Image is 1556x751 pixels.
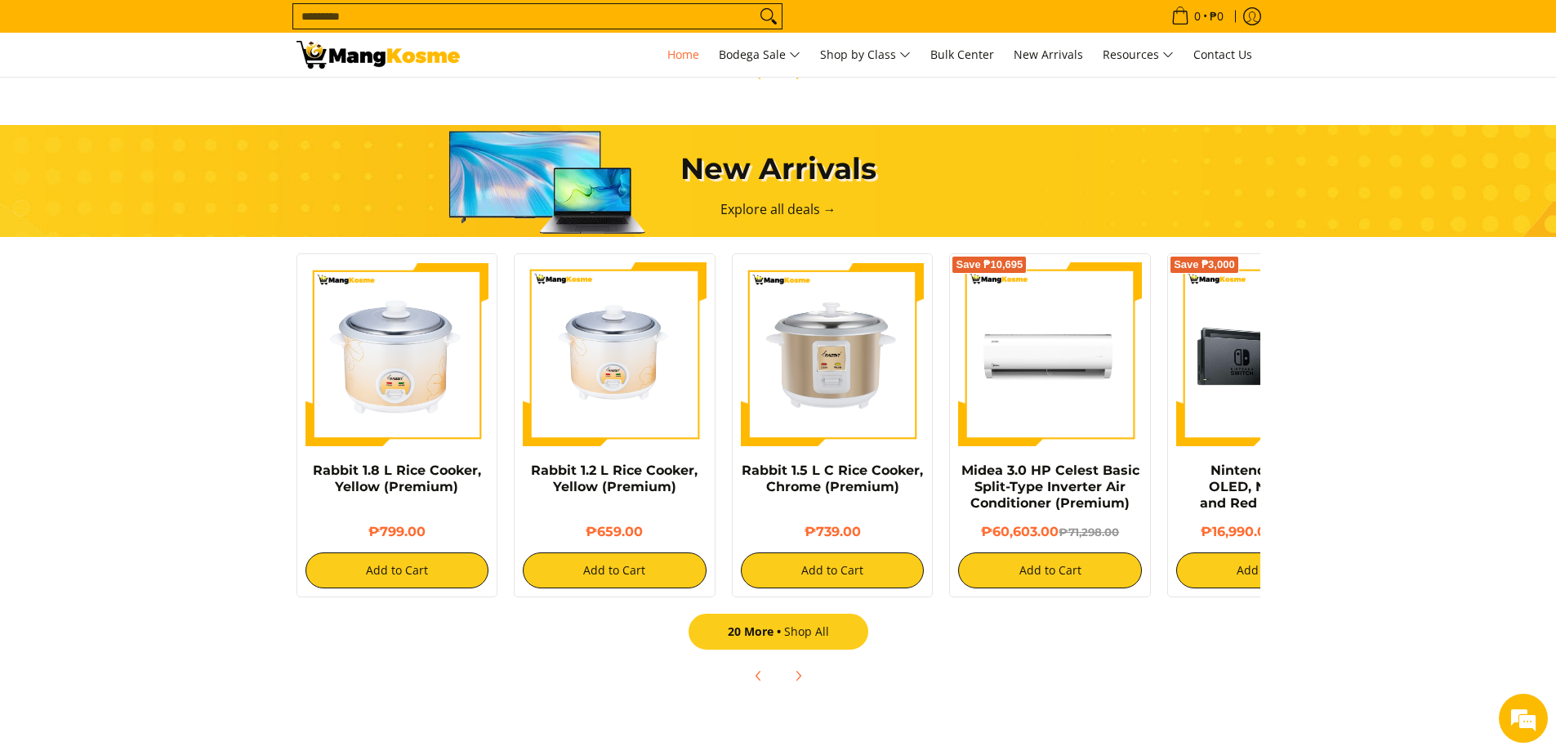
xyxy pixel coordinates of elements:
[756,4,782,29] button: Search
[742,463,923,494] a: Rabbit 1.5 L C Rice Cooker, Chrome (Premium)
[780,658,816,694] button: Next
[313,463,481,494] a: Rabbit 1.8 L Rice Cooker, Yellow (Premium)
[1059,525,1119,539] del: ₱71,298.00
[523,552,707,588] button: Add to Cart
[711,33,809,77] a: Bodega Sale
[741,524,925,540] h6: ₱739.00
[1200,463,1335,511] a: Nintendo Switch OLED, Neon Blue and Red (Premium)
[820,45,911,65] span: Shop by Class
[8,446,311,503] textarea: Type your message and hit 'Enter'
[305,524,489,540] h6: ₱799.00
[268,8,307,47] div: Minimize live chat window
[523,524,707,540] h6: ₱659.00
[667,47,699,62] span: Home
[1192,11,1203,22] span: 0
[741,552,925,588] button: Add to Cart
[689,614,868,650] a: 20 MoreShop All
[1193,47,1252,62] span: Contact Us
[296,41,460,69] img: Mang Kosme: Your Home Appliances Warehouse Sale Partner!
[922,33,1002,77] a: Bulk Center
[1174,260,1235,270] span: Save ₱3,000
[531,463,698,494] a: Rabbit 1.2 L Rice Cooker, Yellow (Premium)
[305,552,489,588] button: Add to Cart
[812,33,919,77] a: Shop by Class
[1005,33,1091,77] a: New Arrivals
[719,45,800,65] span: Bodega Sale
[741,262,925,446] img: https://mangkosme.com/products/rabbit-1-5-l-c-rice-cooker-chrome-class-a
[930,47,994,62] span: Bulk Center
[1176,552,1360,588] button: Add to Cart
[85,92,274,113] div: Chat with us now
[958,262,1142,446] img: Midea 3.0 HP Celest Basic Split-Type Inverter Air Conditioner (Premium)
[476,33,1260,77] nav: Main Menu
[958,552,1142,588] button: Add to Cart
[741,658,777,694] button: Previous
[720,200,836,218] a: Explore all deals →
[1207,11,1226,22] span: ₱0
[523,262,707,446] img: rabbit-1.2-liter-rice-cooker-yellow-full-view-mang-kosme
[961,463,1139,511] a: Midea 3.0 HP Celest Basic Split-Type Inverter Air Conditioner (Premium)
[1166,7,1228,25] span: •
[1103,45,1174,65] span: Resources
[1014,47,1083,62] span: New Arrivals
[956,260,1023,270] span: Save ₱10,695
[1185,33,1260,77] a: Contact Us
[1176,262,1360,446] img: nintendo-switch-with-joystick-and-dock-full-view-mang-kosme
[1176,524,1360,540] h6: ₱16,990.00
[305,262,489,446] img: https://mangkosme.com/products/rabbit-1-8-l-rice-cooker-yellow-class-a
[958,524,1142,540] h6: ₱60,603.00
[659,33,707,77] a: Home
[728,624,784,639] span: 20 More
[95,206,225,371] span: We're online!
[1095,33,1182,77] a: Resources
